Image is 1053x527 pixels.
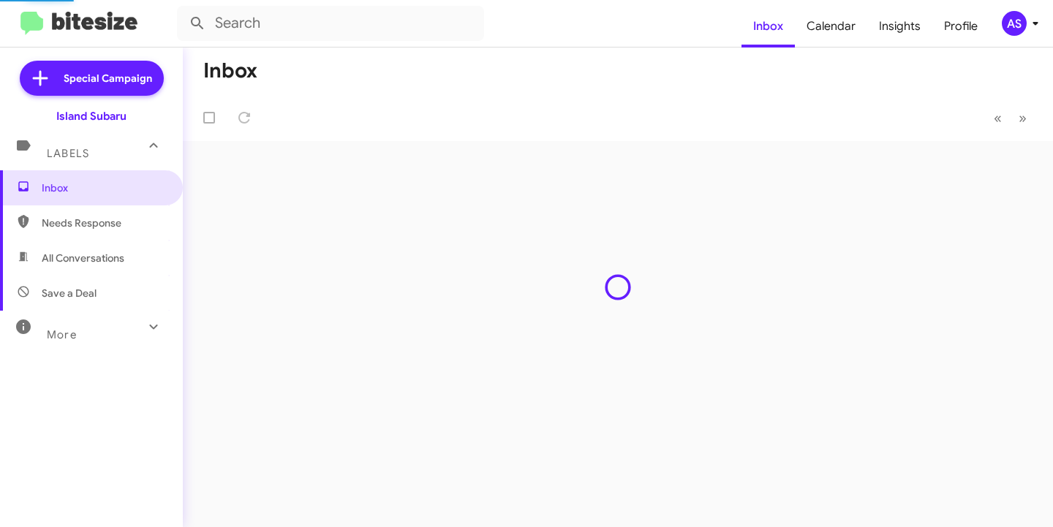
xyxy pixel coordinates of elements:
span: Special Campaign [64,71,152,86]
span: All Conversations [42,251,124,265]
div: AS [1002,11,1027,36]
span: « [994,109,1002,127]
button: Next [1010,103,1035,133]
a: Special Campaign [20,61,164,96]
a: Profile [932,5,989,48]
div: Island Subaru [56,109,127,124]
span: Inbox [42,181,166,195]
span: Needs Response [42,216,166,230]
a: Insights [867,5,932,48]
span: Save a Deal [42,286,97,300]
span: Labels [47,147,89,160]
nav: Page navigation example [986,103,1035,133]
button: Previous [985,103,1011,133]
h1: Inbox [203,59,257,83]
a: Calendar [795,5,867,48]
span: More [47,328,77,341]
a: Inbox [741,5,795,48]
input: Search [177,6,484,41]
span: » [1019,109,1027,127]
button: AS [989,11,1037,36]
